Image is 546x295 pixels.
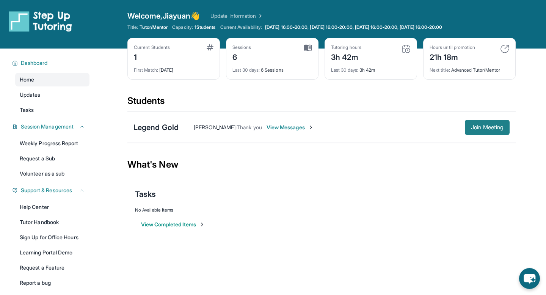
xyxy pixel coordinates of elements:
div: What's New [127,148,516,181]
img: logo [9,11,72,32]
div: 6 Sessions [232,63,312,73]
button: View Completed Items [141,221,205,228]
img: Chevron-Right [308,124,314,130]
span: Tasks [20,106,34,114]
a: Request a Sub [15,152,89,165]
span: Tutor/Mentor [140,24,168,30]
a: Updates [15,88,89,102]
div: Sessions [232,44,251,50]
div: Advanced Tutor/Mentor [430,63,509,73]
div: Legend Gold [133,122,179,133]
span: Support & Resources [21,187,72,194]
button: Session Management [18,123,85,130]
a: Home [15,73,89,86]
button: Join Meeting [465,120,510,135]
div: 21h 18m [430,50,475,63]
span: Dashboard [21,59,48,67]
span: Last 30 days : [331,67,358,73]
span: Title: [127,24,138,30]
div: [DATE] [134,63,213,73]
img: card [402,44,411,53]
span: Last 30 days : [232,67,260,73]
img: card [304,44,312,51]
span: Tasks [135,189,156,199]
div: Current Students [134,44,170,50]
a: Tutor Handbook [15,215,89,229]
a: Tasks [15,103,89,117]
span: Session Management [21,123,74,130]
span: [DATE] 16:00-20:00, [DATE] 16:00-20:00, [DATE] 16:00-20:00, [DATE] 16:00-20:00 [265,24,442,30]
div: Tutoring hours [331,44,361,50]
span: Thank you [237,124,262,130]
div: Hours until promotion [430,44,475,50]
span: Capacity: [172,24,193,30]
a: Help Center [15,200,89,214]
div: 1 [134,50,170,63]
div: 3h 42m [331,50,361,63]
div: 6 [232,50,251,63]
a: [DATE] 16:00-20:00, [DATE] 16:00-20:00, [DATE] 16:00-20:00, [DATE] 16:00-20:00 [264,24,444,30]
a: Sign Up for Office Hours [15,231,89,244]
span: First Match : [134,67,158,73]
span: Home [20,76,34,83]
a: Update Information [210,12,264,20]
img: card [500,44,509,53]
span: [PERSON_NAME] : [194,124,237,130]
span: View Messages [267,124,314,131]
img: card [207,44,213,50]
span: Updates [20,91,41,99]
div: Students [127,95,516,111]
button: chat-button [519,268,540,289]
a: Learning Portal Demo [15,246,89,259]
button: Dashboard [18,59,85,67]
img: Chevron Right [256,12,264,20]
a: Request a Feature [15,261,89,275]
a: Volunteer as a sub [15,167,89,180]
a: Weekly Progress Report [15,137,89,150]
span: Welcome, Jiayuan 👋 [127,11,200,21]
span: Current Availability: [220,24,262,30]
a: Report a bug [15,276,89,290]
span: Join Meeting [471,125,504,130]
span: 1 Students [195,24,216,30]
div: No Available Items [135,207,508,213]
div: 3h 42m [331,63,411,73]
span: Next title : [430,67,450,73]
button: Support & Resources [18,187,85,194]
